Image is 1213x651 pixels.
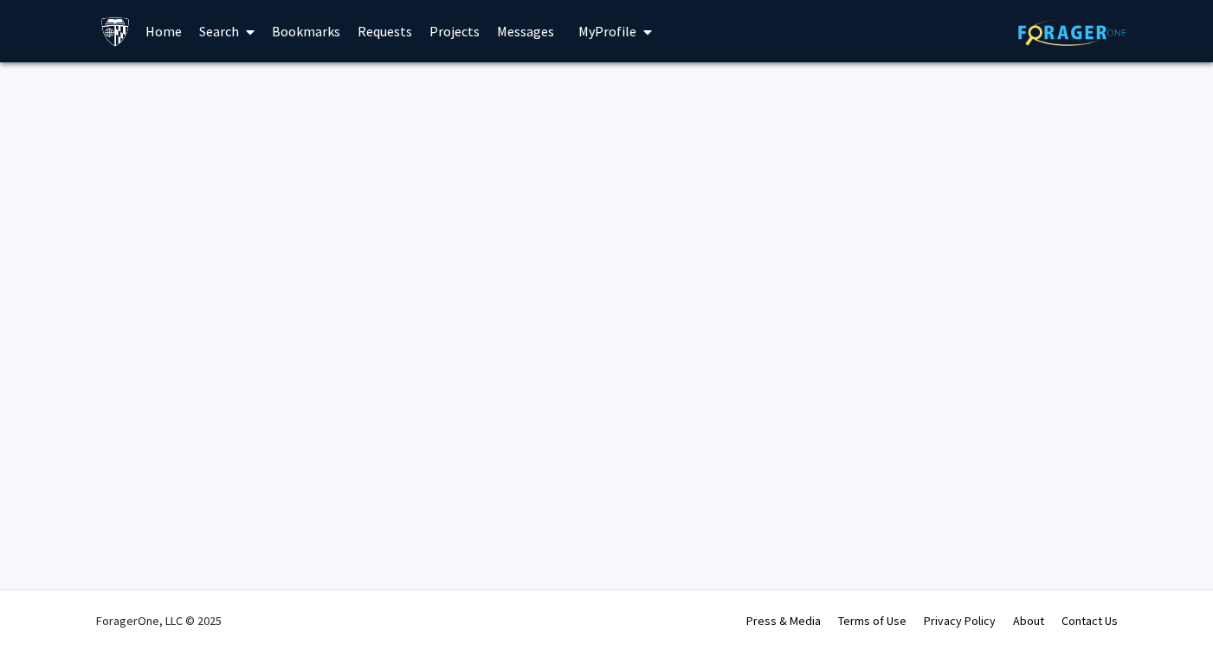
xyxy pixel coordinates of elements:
[137,1,190,61] a: Home
[421,1,488,61] a: Projects
[1013,613,1044,628] a: About
[1139,573,1200,638] iframe: Chat
[100,16,131,47] img: Johns Hopkins University Logo
[924,613,996,628] a: Privacy Policy
[838,613,907,628] a: Terms of Use
[746,613,821,628] a: Press & Media
[263,1,349,61] a: Bookmarks
[96,590,222,651] div: ForagerOne, LLC © 2025
[578,23,636,40] span: My Profile
[488,1,563,61] a: Messages
[349,1,421,61] a: Requests
[1061,613,1118,628] a: Contact Us
[1018,19,1126,46] img: ForagerOne Logo
[190,1,263,61] a: Search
